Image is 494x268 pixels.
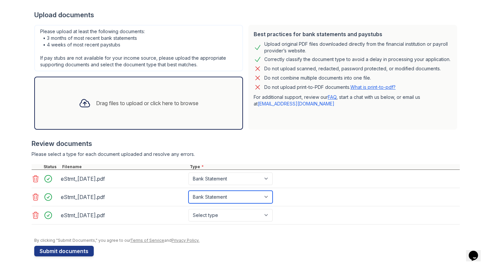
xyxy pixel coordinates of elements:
a: [EMAIL_ADDRESS][DOMAIN_NAME] [258,101,334,106]
div: Best practices for bank statements and paystubs [254,30,452,38]
div: Type [188,164,460,169]
div: eStmt_[DATE].pdf [61,192,186,202]
div: eStmt_[DATE].pdf [61,210,186,221]
a: FAQ [328,94,336,100]
a: Terms of Service [130,238,164,243]
div: Filename [61,164,188,169]
div: Drag files to upload or click here to browse [96,99,198,107]
div: Upload original PDF files downloaded directly from the financial institution or payroll provider’... [264,41,452,54]
a: What is print-to-pdf? [350,84,396,90]
div: Correctly classify the document type to avoid a delay in processing your application. [264,55,450,63]
button: Submit documents [34,246,94,256]
iframe: chat widget [466,241,487,261]
div: Do not combine multiple documents into one file. [264,74,371,82]
div: Status [42,164,61,169]
p: Do not upload print-to-PDF documents. [264,84,396,91]
div: Do not upload scanned, redacted, password protected, or modified documents. [264,65,441,73]
a: Privacy Policy. [172,238,199,243]
div: By clicking "Submit Documents," you agree to our and [34,238,460,243]
p: For additional support, review our , start a chat with us below, or email us at [254,94,452,107]
div: Upload documents [34,10,460,20]
div: eStmt_[DATE].pdf [61,173,186,184]
div: Review documents [32,139,460,148]
div: Please upload at least the following documents: • 3 months of most recent bank statements • 4 wee... [34,25,243,71]
div: Please select a type for each document uploaded and resolve any errors. [32,151,460,158]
